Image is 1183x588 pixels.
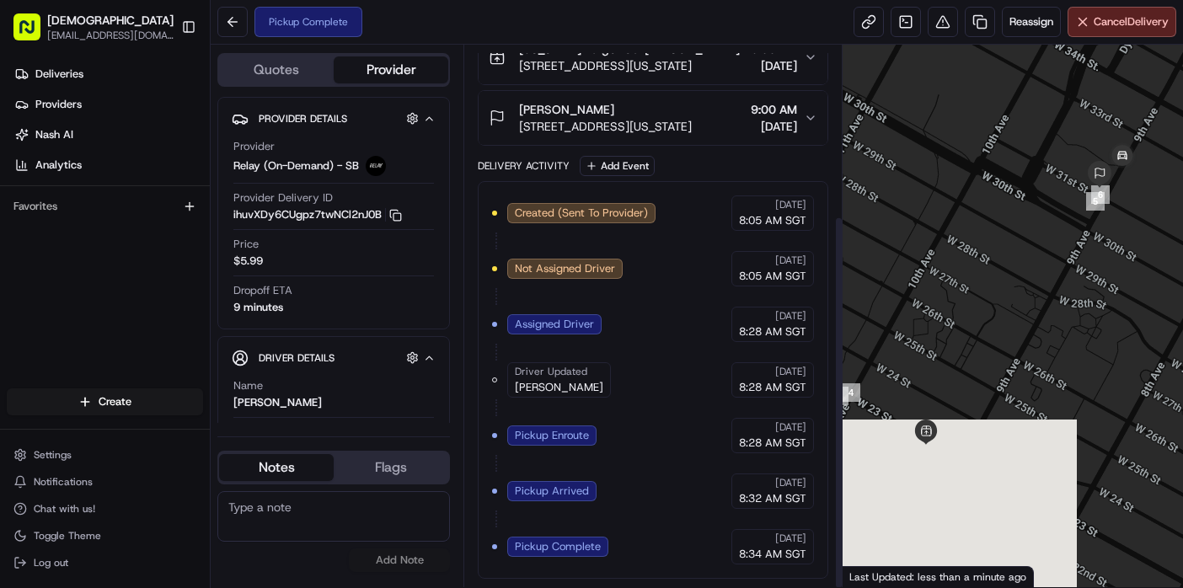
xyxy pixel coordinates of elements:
[35,127,73,142] span: Nash AI
[7,61,210,88] a: Deliveries
[739,324,806,339] span: 8:28 AM SGT
[739,436,806,451] span: 8:28 AM SGT
[232,104,436,132] button: Provider Details
[751,101,797,118] span: 9:00 AM
[7,193,203,220] div: Favorites
[259,351,335,365] span: Driver Details
[7,388,203,415] button: Create
[233,378,263,393] span: Name
[515,365,587,378] span: Driver Updated
[334,56,448,83] button: Provider
[519,101,614,118] span: [PERSON_NAME]
[1086,192,1105,211] div: 5
[515,539,601,554] span: Pickup Complete
[7,152,210,179] a: Analytics
[233,158,359,174] span: Relay (On-Demand) - SB
[7,91,210,118] a: Providers
[34,475,93,489] span: Notifications
[1068,7,1176,37] button: CancelDelivery
[775,476,806,489] span: [DATE]
[259,112,347,126] span: Provider Details
[739,213,806,228] span: 8:05 AM SGT
[34,502,95,516] span: Chat with us!
[219,454,334,481] button: Notes
[233,207,402,222] button: ihuvXDy6CUgpz7twNCl2nJ0B
[519,118,692,135] span: [STREET_ADDRESS][US_STATE]
[35,67,83,82] span: Deliveries
[7,551,203,575] button: Log out
[843,566,1034,587] div: Last Updated: less than a minute ago
[739,380,806,395] span: 8:28 AM SGT
[775,420,806,434] span: [DATE]
[739,547,806,562] span: 8:34 AM SGT
[233,254,263,269] span: $5.99
[233,190,333,206] span: Provider Delivery ID
[775,198,806,211] span: [DATE]
[580,156,655,176] button: Add Event
[751,57,797,74] span: [DATE]
[99,394,131,409] span: Create
[515,484,589,499] span: Pickup Arrived
[775,532,806,545] span: [DATE]
[515,428,589,443] span: Pickup Enroute
[515,317,594,332] span: Assigned Driver
[35,97,82,112] span: Providers
[1002,7,1061,37] button: Reassign
[1009,14,1053,29] span: Reassign
[479,30,827,84] button: [US_STATE] Burger Co. [PERSON_NAME][STREET_ADDRESS][US_STATE]8:30 AM[DATE]
[479,91,827,145] button: [PERSON_NAME][STREET_ADDRESS][US_STATE]9:00 AM[DATE]
[233,300,283,315] div: 9 minutes
[515,206,648,221] span: Created (Sent To Provider)
[775,309,806,323] span: [DATE]
[334,454,448,481] button: Flags
[7,497,203,521] button: Chat with us!
[7,524,203,548] button: Toggle Theme
[1091,185,1110,204] div: 6
[7,121,210,148] a: Nash AI
[233,237,259,252] span: Price
[1094,14,1169,29] span: Cancel Delivery
[775,365,806,378] span: [DATE]
[751,118,797,135] span: [DATE]
[366,156,386,176] img: relay_logo_black.png
[34,529,101,543] span: Toggle Theme
[34,556,68,569] span: Log out
[519,57,740,74] span: [STREET_ADDRESS][US_STATE]
[739,269,806,284] span: 8:05 AM SGT
[232,344,436,372] button: Driver Details
[478,159,570,173] div: Delivery Activity
[47,29,174,42] button: [EMAIL_ADDRESS][DOMAIN_NAME]
[219,56,334,83] button: Quotes
[233,139,275,154] span: Provider
[515,261,615,276] span: Not Assigned Driver
[233,395,322,410] div: [PERSON_NAME]
[35,158,82,173] span: Analytics
[7,7,174,47] button: [DEMOGRAPHIC_DATA][EMAIL_ADDRESS][DOMAIN_NAME]
[775,254,806,267] span: [DATE]
[7,470,203,494] button: Notifications
[233,283,292,298] span: Dropoff ETA
[739,491,806,506] span: 8:32 AM SGT
[47,12,174,29] button: [DEMOGRAPHIC_DATA]
[842,383,860,402] div: 4
[7,443,203,467] button: Settings
[34,448,72,462] span: Settings
[515,380,603,395] span: [PERSON_NAME]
